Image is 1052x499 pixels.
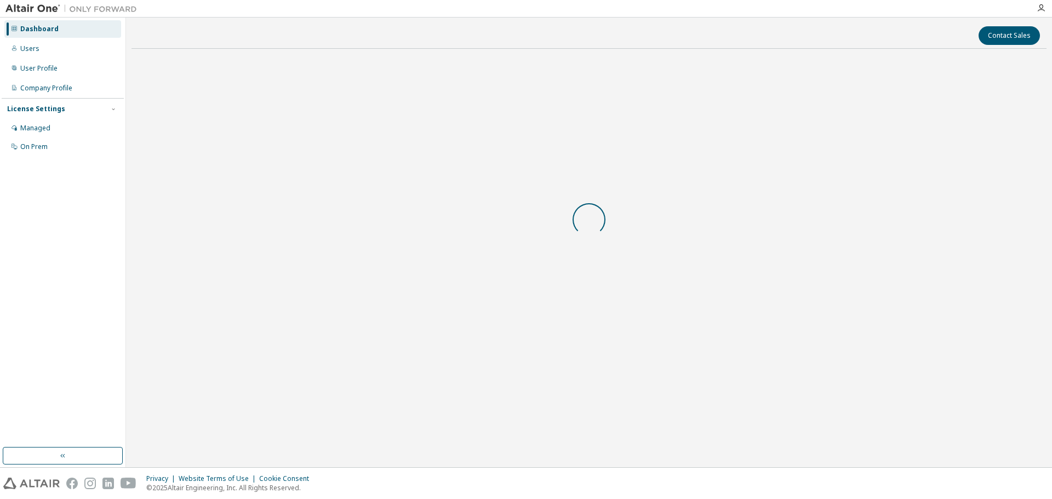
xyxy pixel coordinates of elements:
div: License Settings [7,105,65,113]
button: Contact Sales [979,26,1040,45]
img: instagram.svg [84,478,96,489]
img: facebook.svg [66,478,78,489]
div: On Prem [20,142,48,151]
div: Users [20,44,39,53]
p: © 2025 Altair Engineering, Inc. All Rights Reserved. [146,483,316,492]
div: Managed [20,124,50,133]
div: Privacy [146,474,179,483]
div: Dashboard [20,25,59,33]
div: User Profile [20,64,58,73]
div: Website Terms of Use [179,474,259,483]
img: youtube.svg [121,478,136,489]
img: altair_logo.svg [3,478,60,489]
div: Cookie Consent [259,474,316,483]
img: linkedin.svg [102,478,114,489]
img: Altair One [5,3,142,14]
div: Company Profile [20,84,72,93]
